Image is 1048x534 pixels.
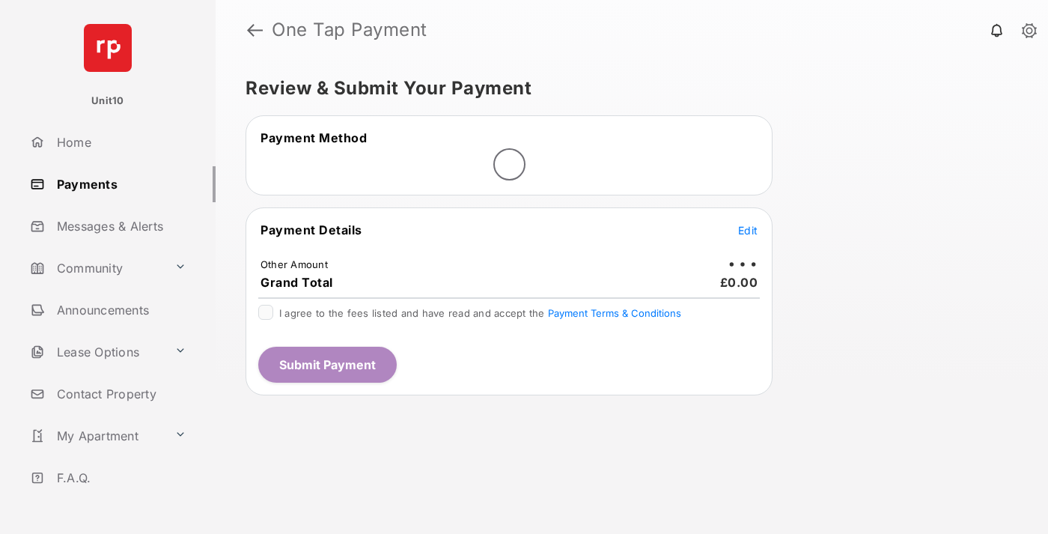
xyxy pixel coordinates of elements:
[24,124,216,160] a: Home
[24,334,168,370] a: Lease Options
[738,224,758,237] span: Edit
[258,347,397,383] button: Submit Payment
[261,130,367,145] span: Payment Method
[91,94,124,109] p: Unit10
[246,79,1006,97] h5: Review & Submit Your Payment
[24,418,168,454] a: My Apartment
[24,376,216,412] a: Contact Property
[272,21,427,39] strong: One Tap Payment
[738,222,758,237] button: Edit
[24,208,216,244] a: Messages & Alerts
[24,166,216,202] a: Payments
[548,307,681,319] button: I agree to the fees listed and have read and accept the
[279,307,681,319] span: I agree to the fees listed and have read and accept the
[720,275,758,290] span: £0.00
[24,460,216,496] a: F.A.Q.
[84,24,132,72] img: svg+xml;base64,PHN2ZyB4bWxucz0iaHR0cDovL3d3dy53My5vcmcvMjAwMC9zdmciIHdpZHRoPSI2NCIgaGVpZ2h0PSI2NC...
[261,222,362,237] span: Payment Details
[24,292,216,328] a: Announcements
[260,258,329,271] td: Other Amount
[261,275,333,290] span: Grand Total
[24,250,168,286] a: Community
